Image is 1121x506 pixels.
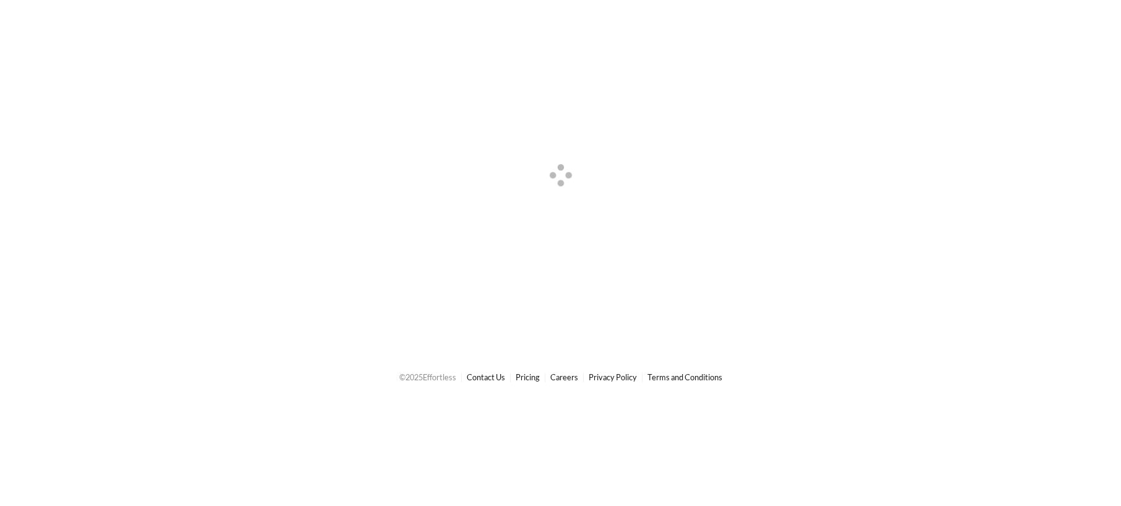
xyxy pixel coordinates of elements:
a: Terms and Conditions [647,372,722,382]
span: © 2025 Effortless [399,372,456,382]
a: Careers [550,372,578,382]
a: Contact Us [467,372,505,382]
a: Privacy Policy [589,372,637,382]
a: Pricing [516,372,540,382]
